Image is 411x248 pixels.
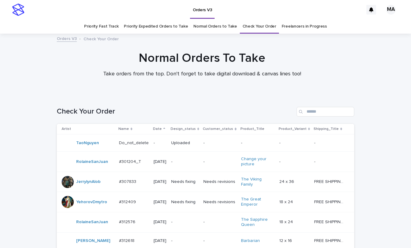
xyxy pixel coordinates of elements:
p: [DATE] [154,200,166,205]
p: #312409 [119,198,137,205]
p: - [279,139,282,146]
a: JerrylynAlob [76,179,100,184]
a: Orders V3 [57,35,77,42]
a: Check Your Order [243,19,276,34]
p: FREE SHIPPING - preview in 1-2 business days, after your approval delivery will take 5-10 b.d. [314,198,346,205]
p: - [203,220,236,225]
p: Product_Variant [279,126,307,132]
p: Needs fixing [171,179,199,184]
p: Uploaded [171,141,199,146]
a: The Great Emperor [241,197,274,207]
a: [PERSON_NAME] [76,238,110,243]
h1: Check Your Order [57,107,294,116]
p: [DATE] [154,220,166,225]
p: Date [153,126,162,132]
a: The Sapphire Queen [241,217,274,227]
p: #312576 [119,218,137,225]
tr: RolaineSanJuan #301204_T#301204_T [DATE]--Change your picture -- -- [57,152,354,172]
p: #312618 [119,237,136,243]
input: Search [297,107,354,117]
a: Change your picture [241,157,274,167]
p: [DATE] [154,159,166,164]
p: [DATE] [154,179,166,184]
p: - [154,141,166,146]
p: [DATE] [154,238,166,243]
a: RolaineSanJuan [76,220,108,225]
a: YehorovDmytro [76,200,107,205]
a: Normal Orders to Take [193,19,237,34]
p: #301204_T [119,158,142,164]
tr: JerrylynAlob #307833#307833 [DATE]Needs fixingNeeds revisionsThe Viking Family 24 x 3624 x 36 FRE... [57,172,354,192]
p: Needs revisions [203,179,236,184]
p: Needs revisions [203,200,236,205]
a: Freelancers in Progress [282,19,327,34]
p: 12 x 16 [279,237,293,243]
p: - [203,238,236,243]
a: Priority Fast Track [84,19,118,34]
tr: RolaineSanJuan #312576#312576 [DATE]--The Sapphire Queen 18 x 2418 x 24 FREE SHIPPING - preview i... [57,212,354,232]
a: Priority Expedited Orders to Take [124,19,188,34]
p: Artist [62,126,71,132]
p: FREE SHIPPING - preview in 1-2 business days, after your approval delivery will take 5-10 b.d. [314,237,346,243]
div: MA [386,5,396,15]
p: 18 x 24 [279,218,294,225]
img: stacker-logo-s-only.png [12,4,24,16]
p: Shipping_Title [314,126,339,132]
a: RolaineSanJuan [76,159,108,164]
p: - [241,141,274,146]
p: FREE SHIPPING - preview in 1-2 business days, after your approval delivery will take 5-10 b.d. [314,218,346,225]
p: Check Your Order [83,35,119,42]
p: - [314,158,317,164]
a: The Viking Family [241,177,274,187]
p: - [171,159,199,164]
tr: TaoNguyen Do_not_deleteDo_not_delete -Uploaded---- -- [57,134,354,152]
p: Name [118,126,129,132]
p: - [171,238,199,243]
p: - [314,139,317,146]
p: - [279,158,282,164]
p: - [203,141,236,146]
p: - [171,220,199,225]
a: TaoNguyen [76,141,99,146]
p: 24 x 36 [279,178,295,184]
p: Customer_status [203,126,233,132]
a: Barbarian [241,238,260,243]
p: FREE SHIPPING - preview in 1-2 business days, after your approval delivery will take 5-10 b.d., l... [314,178,346,184]
p: 18 x 24 [279,198,294,205]
p: #307833 [119,178,138,184]
p: Needs fixing [171,200,199,205]
p: Take orders from the top. Don't forget to take digital download & canvas lines too! [81,71,324,78]
p: Design_status [171,126,196,132]
tr: YehorovDmytro #312409#312409 [DATE]Needs fixingNeeds revisionsThe Great Emperor 18 x 2418 x 24 FR... [57,192,354,212]
h1: Normal Orders To Take [53,51,351,65]
p: Do_not_delete [119,139,150,146]
p: - [203,159,236,164]
p: Product_Title [240,126,264,132]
